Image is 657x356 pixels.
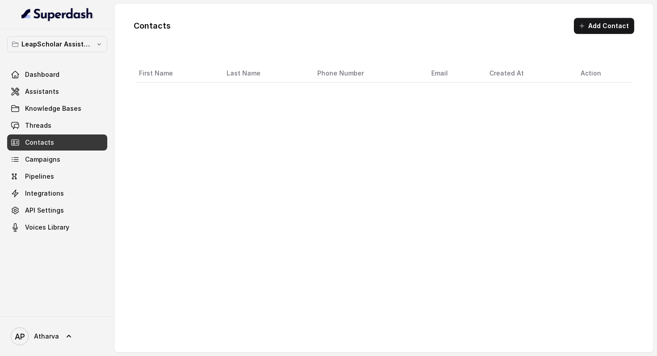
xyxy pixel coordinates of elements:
text: AP [15,332,25,341]
a: Voices Library [7,219,107,235]
a: Contacts [7,134,107,151]
h1: Contacts [134,19,171,33]
a: Pipelines [7,168,107,184]
th: First Name [135,64,219,83]
a: API Settings [7,202,107,218]
th: Email [424,64,482,83]
span: Pipelines [25,172,54,181]
p: LeapScholar Assistant [21,39,93,50]
span: Contacts [25,138,54,147]
img: light.svg [21,7,93,21]
th: Created At [482,64,574,83]
a: Integrations [7,185,107,201]
a: Campaigns [7,151,107,168]
a: Knowledge Bases [7,101,107,117]
span: API Settings [25,206,64,215]
a: Atharva [7,324,107,349]
span: Atharva [34,332,59,341]
a: Threads [7,117,107,134]
th: Action [573,64,632,83]
span: Voices Library [25,223,69,232]
a: Dashboard [7,67,107,83]
span: Integrations [25,189,64,198]
span: Campaigns [25,155,60,164]
span: Threads [25,121,51,130]
span: Knowledge Bases [25,104,81,113]
span: Dashboard [25,70,59,79]
th: Last Name [219,64,310,83]
span: Assistants [25,87,59,96]
a: Assistants [7,84,107,100]
button: LeapScholar Assistant [7,36,107,52]
th: Phone Number [310,64,424,83]
button: Add Contact [574,18,634,34]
